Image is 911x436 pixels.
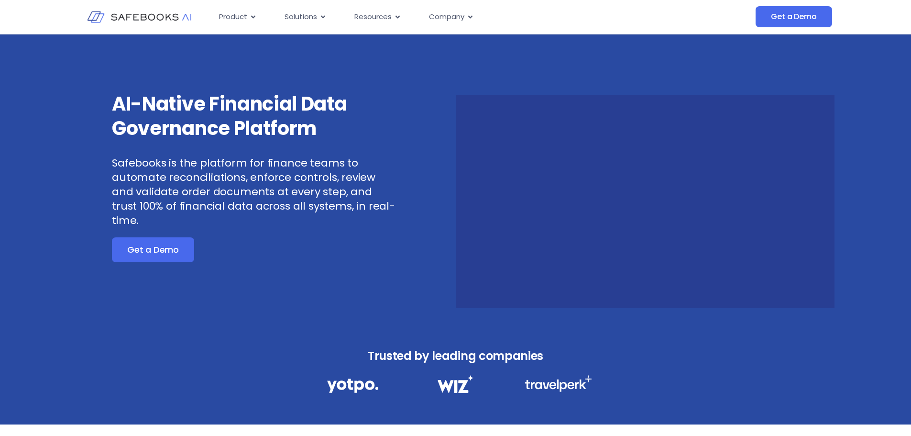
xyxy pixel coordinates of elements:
[211,8,660,26] nav: Menu
[112,92,396,141] h3: AI-Native Financial Data Governance Platform
[285,11,317,22] span: Solutions
[756,6,832,27] a: Get a Demo
[354,11,392,22] span: Resources
[211,8,660,26] div: Menu Toggle
[127,245,179,255] span: Get a Demo
[327,375,378,396] img: Financial Data Governance 1
[112,237,194,262] a: Get a Demo
[219,11,247,22] span: Product
[771,12,816,22] span: Get a Demo
[112,156,396,228] p: Safebooks is the platform for finance teams to automate reconciliations, enforce controls, review...
[306,347,605,366] h3: Trusted by leading companies
[525,375,592,392] img: Financial Data Governance 3
[429,11,464,22] span: Company
[433,375,478,393] img: Financial Data Governance 2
